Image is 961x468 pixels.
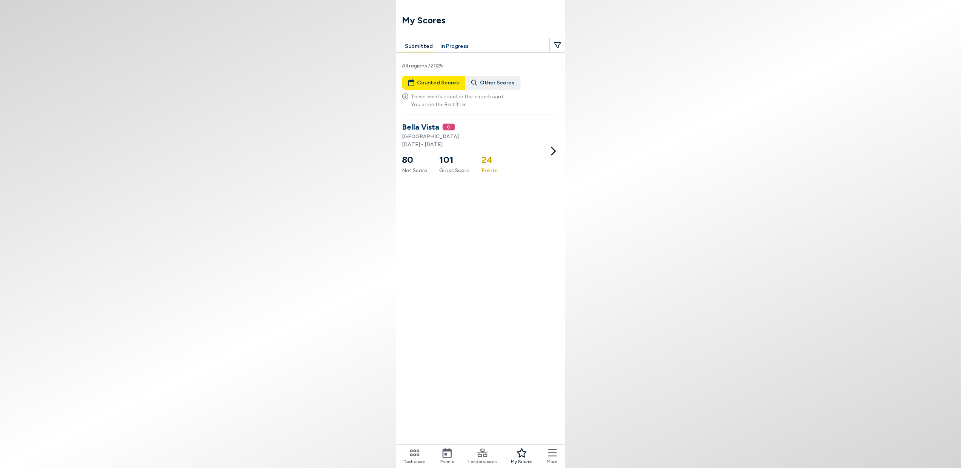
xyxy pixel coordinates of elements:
[404,448,426,465] a: Dashboard
[440,153,470,167] h5: 101
[438,41,472,52] button: In Progress
[402,153,428,167] h5: 80
[440,167,470,174] span: Gross Score
[402,121,559,180] a: Bella VistaC[GEOGRAPHIC_DATA][DATE] - [DATE]80Net Score101Gross Score24Points
[402,141,547,148] p: [DATE] - [DATE]
[402,93,559,109] div: These events count in the leaderboard. You are in the Best 3 tier.
[468,448,497,465] a: Leaderboards
[440,448,454,465] a: Events
[443,124,455,130] span: C
[468,458,497,465] span: Leaderboards
[402,14,565,27] h1: My Scores
[511,448,532,465] a: My Scores
[396,41,565,52] div: Manage your account
[440,458,454,465] span: Events
[482,153,498,167] h5: 24
[547,458,558,465] span: More
[465,76,521,90] button: Other Scores
[482,167,498,174] span: Points
[402,167,428,174] span: Net Score
[402,121,440,133] h3: Bella Vista
[402,62,559,70] span: All regions / 2025
[402,76,465,90] button: Counted Scores
[547,448,558,465] button: More
[511,458,532,465] span: My Scores
[402,133,547,141] p: [GEOGRAPHIC_DATA]
[404,458,426,465] span: Dashboard
[402,41,436,52] button: Submitted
